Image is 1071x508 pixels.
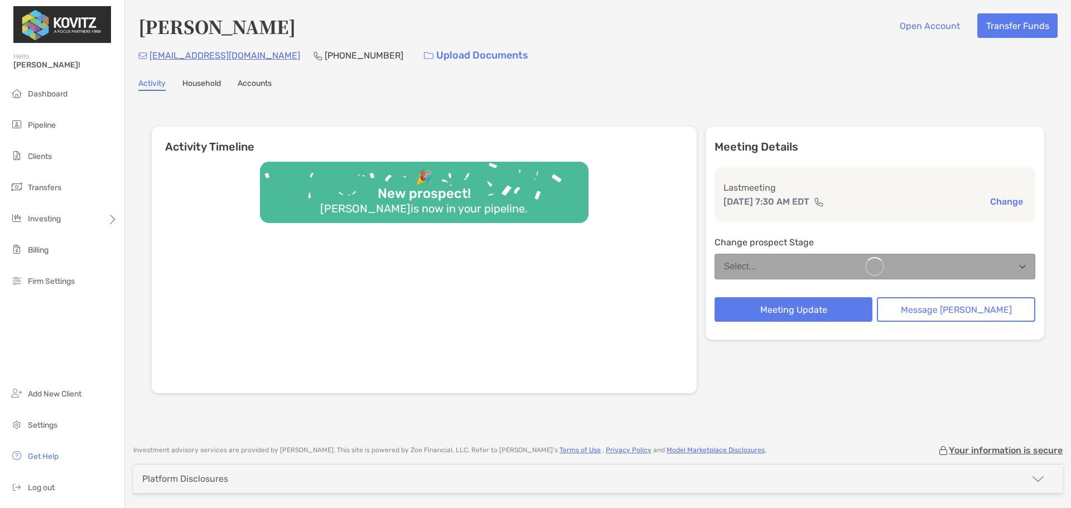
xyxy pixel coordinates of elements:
[417,43,535,67] a: Upload Documents
[28,277,75,286] span: Firm Settings
[138,79,166,91] a: Activity
[28,183,61,192] span: Transfers
[715,140,1035,154] p: Meeting Details
[182,79,221,91] a: Household
[238,79,272,91] a: Accounts
[10,211,23,225] img: investing icon
[28,214,61,224] span: Investing
[723,181,1026,195] p: Last meeting
[606,446,652,454] a: Privacy Policy
[13,4,111,45] img: Zoe Logo
[373,186,475,202] div: New prospect!
[325,49,403,62] p: [PHONE_NUMBER]
[1031,472,1045,486] img: icon arrow
[10,86,23,100] img: dashboard icon
[13,60,118,70] span: [PERSON_NAME]!
[133,446,766,454] p: Investment advisory services are provided by [PERSON_NAME] . This site is powered by Zoe Financia...
[10,180,23,193] img: transfers icon
[260,162,588,214] img: Confetti
[987,196,1026,207] button: Change
[28,483,55,492] span: Log out
[138,13,296,39] h4: [PERSON_NAME]
[10,449,23,462] img: get-help icon
[10,418,23,431] img: settings icon
[10,274,23,287] img: firm-settings icon
[28,152,52,161] span: Clients
[138,52,147,59] img: Email Icon
[10,386,23,400] img: add_new_client icon
[316,202,532,215] div: [PERSON_NAME] is now in your pipeline.
[667,446,765,454] a: Model Marketplace Disclosures
[10,118,23,131] img: pipeline icon
[28,120,56,130] span: Pipeline
[424,52,433,60] img: button icon
[814,197,824,206] img: communication type
[891,13,968,38] button: Open Account
[28,420,57,430] span: Settings
[411,170,437,186] div: 🎉
[723,195,809,209] p: [DATE] 7:30 AM EDT
[10,243,23,256] img: billing icon
[977,13,1058,38] button: Transfer Funds
[149,49,300,62] p: [EMAIL_ADDRESS][DOMAIN_NAME]
[28,389,81,399] span: Add New Client
[28,452,59,461] span: Get Help
[28,89,67,99] span: Dashboard
[10,480,23,494] img: logout icon
[152,127,697,153] h6: Activity Timeline
[559,446,601,454] a: Terms of Use
[715,235,1035,249] p: Change prospect Stage
[877,297,1035,322] button: Message [PERSON_NAME]
[313,51,322,60] img: Phone Icon
[715,297,873,322] button: Meeting Update
[949,445,1063,456] p: Your information is secure
[10,149,23,162] img: clients icon
[28,245,49,255] span: Billing
[142,473,228,484] div: Platform Disclosures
